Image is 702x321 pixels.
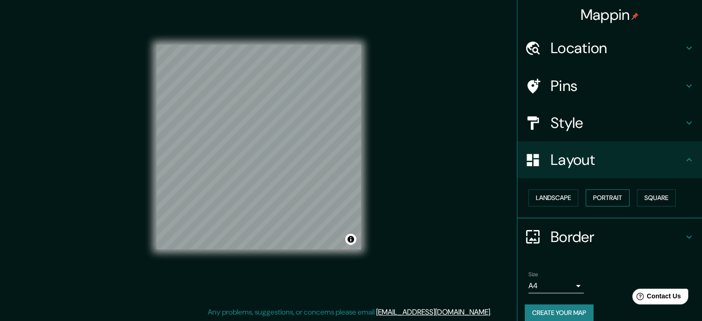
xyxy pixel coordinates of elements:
a: [EMAIL_ADDRESS][DOMAIN_NAME] [376,307,490,317]
button: Toggle attribution [345,234,356,245]
h4: Style [551,114,684,132]
button: Square [637,189,676,206]
img: pin-icon.png [631,12,639,20]
div: . [492,307,493,318]
div: Style [517,104,702,141]
div: . [493,307,495,318]
button: Portrait [586,189,630,206]
iframe: Help widget launcher [620,285,692,311]
canvas: Map [156,45,361,249]
label: Size [528,270,538,278]
h4: Location [551,39,684,57]
div: Border [517,218,702,255]
p: Any problems, suggestions, or concerns please email . [208,307,492,318]
h4: Pins [551,77,684,95]
h4: Layout [551,151,684,169]
div: A4 [528,279,584,293]
h4: Mappin [581,6,639,24]
div: Layout [517,141,702,178]
div: Pins [517,67,702,104]
div: Location [517,30,702,67]
h4: Border [551,228,684,246]
button: Landscape [528,189,578,206]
